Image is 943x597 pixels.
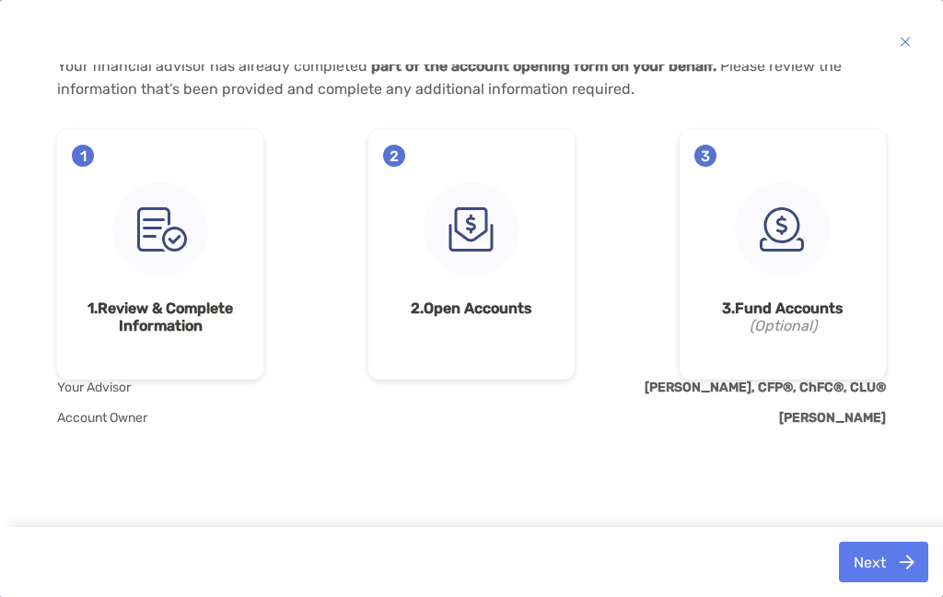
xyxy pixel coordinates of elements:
strong: 3. Fund Accounts [694,299,871,317]
button: Next [839,542,928,582]
img: step [112,181,208,277]
strong: part of the account opening form on your behalf. [371,57,716,75]
img: button icon [900,30,911,53]
b: [PERSON_NAME] [779,410,886,426]
span: 1 [72,145,94,167]
img: button icon [900,555,914,569]
p: Your financial advisor has already completed Please review the information that’s been provided a... [57,54,886,100]
img: step [735,181,831,277]
b: [PERSON_NAME], CFP®, ChFC®, CLU® [645,380,886,395]
span: 3 [694,145,716,167]
span: 2 [383,145,405,167]
i: (Optional) [694,317,871,334]
strong: 2. Open Accounts [383,299,560,317]
img: step [424,181,519,277]
span: Account Owner [57,410,147,426]
strong: 1. Review & Complete Information [72,299,249,334]
span: Your Advisor [57,380,131,395]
